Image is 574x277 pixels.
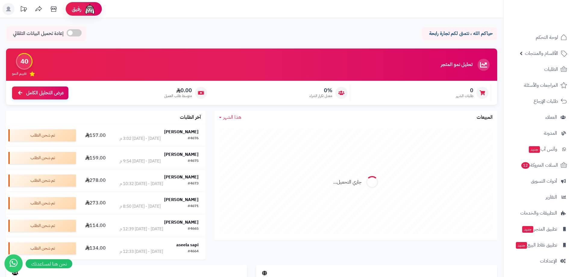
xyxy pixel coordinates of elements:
[309,87,332,94] span: 0%
[534,97,558,105] span: طلبات الإرجاع
[525,49,558,58] span: الأقسام والمنتجات
[545,113,557,121] span: العملاء
[78,237,113,260] td: 134.00
[164,129,199,135] strong: [PERSON_NAME]
[507,78,570,93] a: المراجعات والأسئلة
[164,93,192,99] span: متوسط طلب العميل
[120,226,163,232] div: [DATE] - [DATE] 12:39 م
[164,151,199,158] strong: [PERSON_NAME]
[219,114,241,121] a: هذا الشهر
[546,193,557,201] span: التقارير
[456,87,473,94] span: 0
[456,93,473,99] span: طلبات الشهر
[507,238,570,252] a: تطبيق نقاط البيعجديد
[536,33,558,42] span: لوحة التحكم
[520,209,557,217] span: التطبيقات والخدمات
[120,181,163,187] div: [DATE] - [DATE] 10:32 م
[188,249,199,255] div: #4664
[529,146,540,153] span: جديد
[8,129,76,141] div: تم شحن الطلب
[176,242,199,248] strong: aseela sapi
[544,129,557,137] span: المدونة
[84,3,96,15] img: ai-face.png
[12,71,27,76] span: تقييم النمو
[8,220,76,232] div: تم شحن الطلب
[78,147,113,169] td: 159.00
[8,175,76,187] div: تم شحن الطلب
[507,110,570,124] a: العملاء
[188,136,199,142] div: #4676
[426,30,493,37] p: حياكم الله ، نتمنى لكم تجارة رابحة
[507,190,570,204] a: التقارير
[516,242,527,249] span: جديد
[528,145,557,153] span: وآتس آب
[515,241,557,249] span: تطبيق نقاط البيع
[507,142,570,156] a: وآتس آبجديد
[120,136,161,142] div: [DATE] - [DATE] 3:02 م
[16,3,31,17] a: تحديثات المنصة
[507,126,570,140] a: المدونة
[533,17,568,30] img: logo-2.png
[164,87,192,94] span: 0.00
[164,219,199,225] strong: [PERSON_NAME]
[164,197,199,203] strong: [PERSON_NAME]
[507,174,570,188] a: أدوات التسويق
[441,62,472,68] h3: تحليل نمو المتجر
[507,222,570,236] a: تطبيق المتجرجديد
[507,62,570,77] a: الطلبات
[26,90,64,96] span: عرض التحليل الكامل
[13,30,64,37] span: إعادة تحميل البيانات التلقائي
[8,242,76,254] div: تم شحن الطلب
[72,5,81,13] span: رفيق
[180,115,201,120] h3: آخر الطلبات
[522,225,557,233] span: تطبيق المتجر
[507,30,570,45] a: لوحة التحكم
[8,152,76,164] div: تم شحن الطلب
[78,215,113,237] td: 114.00
[540,257,557,265] span: الإعدادات
[223,114,241,121] span: هذا الشهر
[120,249,163,255] div: [DATE] - [DATE] 12:33 م
[120,203,161,209] div: [DATE] - [DATE] 8:50 م
[12,87,68,99] a: عرض التحليل الكامل
[507,94,570,109] a: طلبات الإرجاع
[188,226,199,232] div: #4665
[544,65,558,74] span: الطلبات
[507,206,570,220] a: التطبيقات والخدمات
[333,179,362,186] div: جاري التحميل...
[309,93,332,99] span: معدل تكرار الشراء
[477,115,493,120] h3: المبيعات
[78,169,113,192] td: 278.00
[521,162,530,169] span: 12
[188,203,199,209] div: #4671
[78,192,113,214] td: 273.00
[164,174,199,180] strong: [PERSON_NAME]
[524,81,558,90] span: المراجعات والأسئلة
[120,158,161,164] div: [DATE] - [DATE] 9:54 م
[507,158,570,172] a: السلات المتروكة12
[522,226,533,233] span: جديد
[531,177,557,185] span: أدوات التسويق
[521,161,558,169] span: السلات المتروكة
[507,254,570,268] a: الإعدادات
[188,181,199,187] div: #4673
[8,197,76,209] div: تم شحن الطلب
[78,124,113,146] td: 157.00
[188,158,199,164] div: #4675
